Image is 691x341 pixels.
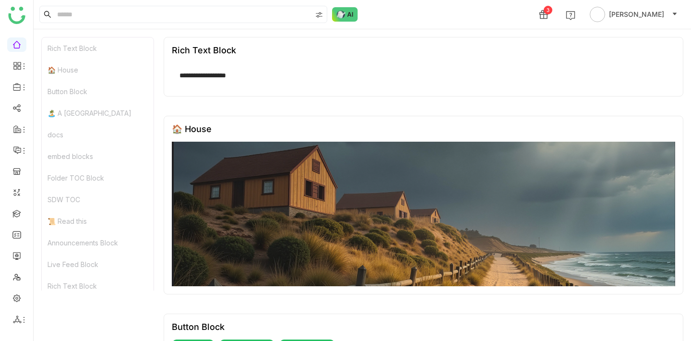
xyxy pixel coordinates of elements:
div: Live Feed Block [42,254,154,275]
img: ask-buddy-normal.svg [332,7,358,22]
div: Rich Text Block [42,37,154,59]
div: Rich Text Block [172,45,236,55]
div: 📜 Read this [42,210,154,232]
div: Folder TOC Block [42,167,154,189]
div: embed blocks [42,146,154,167]
img: 68553b2292361c547d91f02a [172,142,675,286]
div: 🏠 House [42,59,154,81]
div: Rich Text Block [42,275,154,297]
button: [PERSON_NAME] [588,7,679,22]
div: Button Block [42,81,154,102]
div: docs [42,124,154,146]
div: 🏝️ A [GEOGRAPHIC_DATA] [42,102,154,124]
img: search-type.svg [315,11,323,19]
img: help.svg [566,11,575,20]
div: 🏠 House [172,124,212,134]
div: SDW TOC [42,189,154,210]
div: Announcements Block [42,232,154,254]
img: logo [8,7,25,24]
div: Button Block [172,322,225,332]
span: [PERSON_NAME] [609,9,664,20]
img: avatar [590,7,605,22]
div: 3 [544,6,552,14]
